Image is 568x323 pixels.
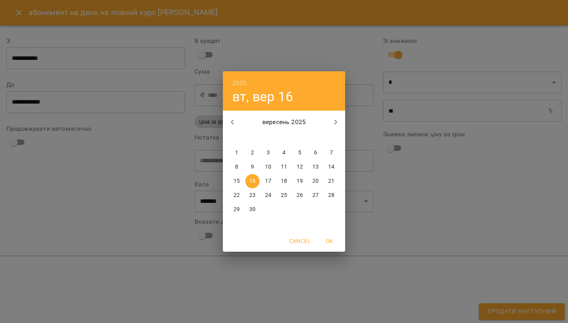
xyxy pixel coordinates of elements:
[230,160,244,174] button: 8
[235,163,238,171] p: 8
[232,89,293,105] button: вт, вер 16
[317,234,342,248] button: OK
[297,177,303,185] p: 19
[308,146,323,160] button: 6
[324,160,338,174] button: 14
[230,146,244,160] button: 1
[251,163,254,171] p: 9
[328,191,334,199] p: 28
[234,206,240,213] p: 29
[277,160,291,174] button: 11
[298,149,301,157] p: 5
[242,117,327,127] p: вересень 2025
[281,163,287,171] p: 11
[293,188,307,202] button: 26
[230,188,244,202] button: 22
[293,174,307,188] button: 19
[234,191,240,199] p: 22
[324,174,338,188] button: 21
[328,177,334,185] p: 21
[308,160,323,174] button: 13
[281,177,287,185] p: 18
[286,234,314,248] button: Cancel
[245,174,260,188] button: 16
[312,177,319,185] p: 20
[265,163,271,171] p: 10
[277,134,291,142] span: чт
[328,163,334,171] p: 14
[245,160,260,174] button: 9
[261,160,275,174] button: 10
[312,191,319,199] p: 27
[245,146,260,160] button: 2
[320,236,339,246] span: OK
[324,146,338,160] button: 7
[245,202,260,217] button: 30
[277,174,291,188] button: 18
[249,191,256,199] p: 23
[265,191,271,199] p: 24
[261,188,275,202] button: 24
[308,134,323,142] span: сб
[324,188,338,202] button: 28
[251,149,254,157] p: 2
[249,206,256,213] p: 30
[308,188,323,202] button: 27
[232,78,247,89] button: 2025
[297,191,303,199] p: 26
[261,174,275,188] button: 17
[277,188,291,202] button: 25
[281,191,287,199] p: 25
[261,134,275,142] span: ср
[282,149,286,157] p: 4
[245,188,260,202] button: 23
[297,163,303,171] p: 12
[293,160,307,174] button: 12
[265,177,271,185] p: 17
[267,149,270,157] p: 3
[293,134,307,142] span: пт
[249,177,256,185] p: 16
[230,134,244,142] span: пн
[277,146,291,160] button: 4
[289,236,310,246] span: Cancel
[245,134,260,142] span: вт
[261,146,275,160] button: 3
[293,146,307,160] button: 5
[330,149,333,157] p: 7
[308,174,323,188] button: 20
[230,202,244,217] button: 29
[314,149,317,157] p: 6
[234,177,240,185] p: 15
[324,134,338,142] span: нд
[312,163,319,171] p: 13
[235,149,238,157] p: 1
[230,174,244,188] button: 15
